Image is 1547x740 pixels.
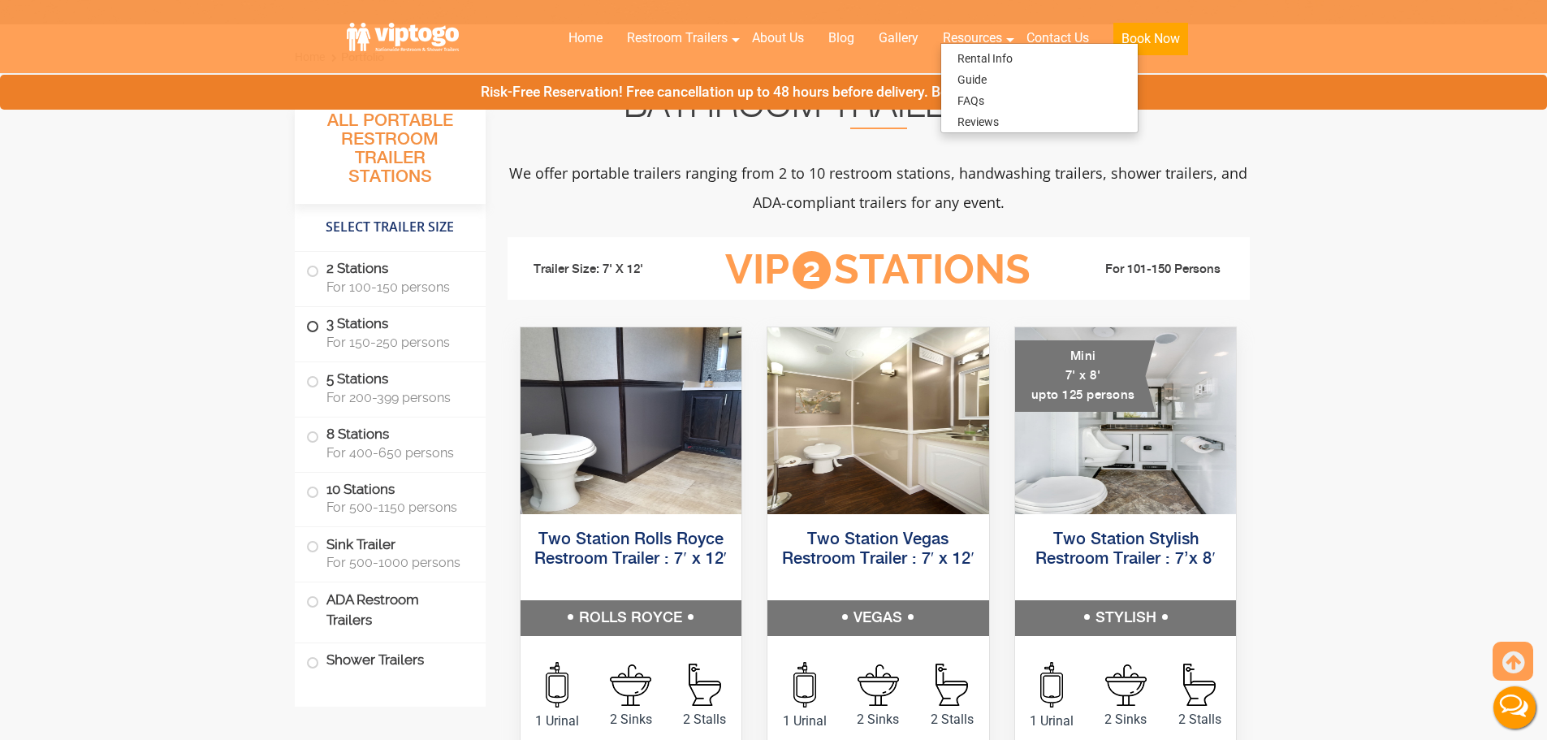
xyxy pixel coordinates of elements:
[1015,600,1237,636] h5: STYLISH
[915,710,989,729] span: 2 Stalls
[326,445,466,461] span: For 400-650 persons
[534,531,727,568] a: Two Station Rolls Royce Restroom Trailer : 7′ x 12′
[519,245,701,294] li: Trailer Size: 7' X 12'
[941,48,1029,69] a: Rental Info
[306,643,474,678] label: Shower Trailers
[326,500,466,515] span: For 500-1150 persons
[941,111,1015,132] a: Reviews
[1057,260,1238,279] li: For 101-150 Persons
[1015,712,1089,731] span: 1 Urinal
[306,252,474,302] label: 2 Stations
[326,390,466,405] span: For 200-399 persons
[841,710,915,729] span: 2 Sinks
[941,69,1003,90] a: Guide
[767,327,989,514] img: Side view of two station restroom trailer with separate doors for males and females
[1105,664,1147,706] img: an icon of sink
[793,251,831,289] span: 2
[936,664,968,706] img: an icon of stall
[740,20,816,56] a: About Us
[1015,340,1156,412] div: Mini 7' x 8' upto 125 persons
[700,248,1056,292] h3: VIP Stations
[1113,23,1188,55] button: Book Now
[931,20,1014,56] a: Resources
[556,20,615,56] a: Home
[326,335,466,350] span: For 150-250 persons
[858,664,899,706] img: an icon of sink
[306,527,474,578] label: Sink Trailer
[767,712,841,731] span: 1 Urinal
[521,327,742,514] img: Side view of two station restroom trailer with separate doors for males and females
[1014,20,1101,56] a: Contact Us
[816,20,866,56] a: Blog
[546,662,568,708] img: an icon of urinal
[295,212,486,243] h4: Select Trailer Size
[306,473,474,523] label: 10 Stations
[306,307,474,357] label: 3 Stations
[1089,710,1163,729] span: 2 Sinks
[689,664,721,706] img: an icon of stall
[866,20,931,56] a: Gallery
[1183,664,1216,706] img: an icon of stall
[782,531,974,568] a: Two Station Vegas Restroom Trailer : 7′ x 12′
[326,555,466,570] span: For 500-1000 persons
[1015,327,1237,514] img: A mini restroom trailer with two separate stations and separate doors for males and females
[306,362,474,413] label: 5 Stations
[1101,20,1200,65] a: Book Now
[521,600,742,636] h5: ROLLS ROYCE
[941,90,1000,111] a: FAQs
[326,279,466,295] span: For 100-150 persons
[1040,662,1063,708] img: an icon of urinal
[793,662,816,708] img: an icon of urinal
[508,158,1250,217] p: We offer portable trailers ranging from 2 to 10 restroom stations, handwashing trailers, shower t...
[1035,531,1215,568] a: Two Station Stylish Restroom Trailer : 7’x 8′
[306,582,474,638] label: ADA Restroom Trailers
[521,712,594,731] span: 1 Urinal
[306,418,474,468] label: 8 Stations
[594,710,668,729] span: 2 Sinks
[295,106,486,204] h3: All Portable Restroom Trailer Stations
[615,20,740,56] a: Restroom Trailers
[668,710,741,729] span: 2 Stalls
[767,600,989,636] h5: VEGAS
[610,664,651,706] img: an icon of sink
[1482,675,1547,740] button: Live Chat
[508,90,1250,129] h2: Bathroom Trailer Rentals
[1163,710,1237,729] span: 2 Stalls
